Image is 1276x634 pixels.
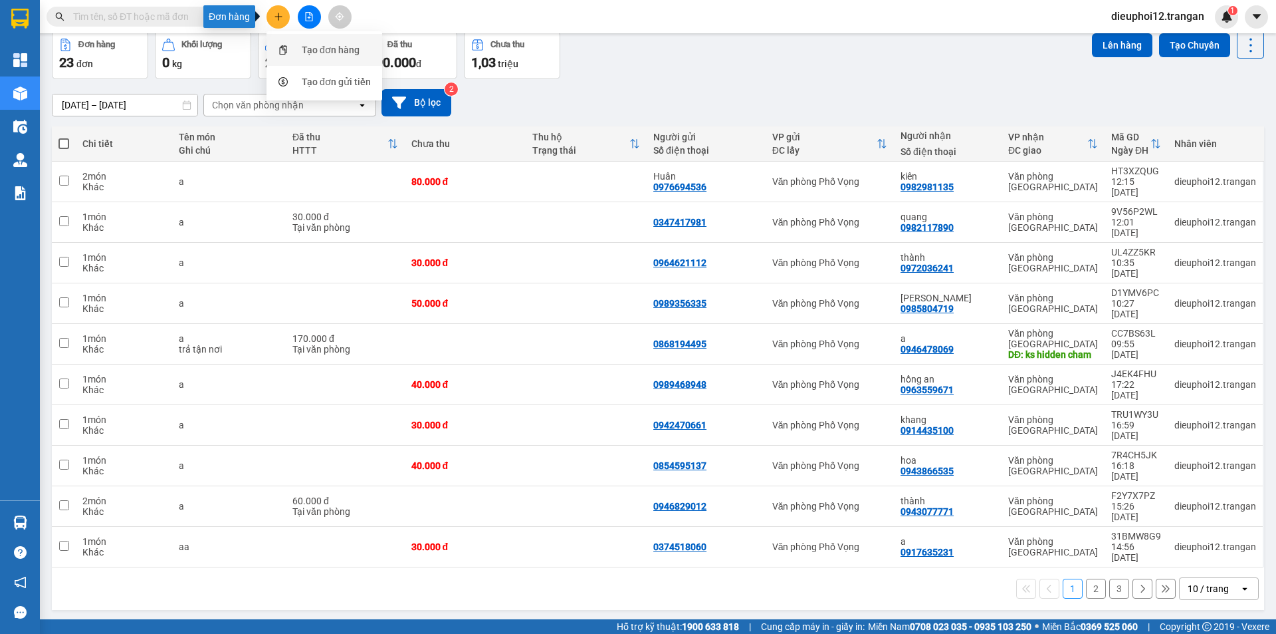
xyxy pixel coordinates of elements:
[335,12,344,21] span: aim
[901,536,995,547] div: a
[772,298,887,309] div: Văn phòng Phố Vọng
[498,59,518,69] span: triệu
[901,385,954,395] div: 0963559671
[304,12,314,21] span: file-add
[653,298,706,309] div: 0989356335
[1159,33,1230,57] button: Tạo Chuyến
[82,293,165,303] div: 1 món
[82,536,165,547] div: 1 món
[1174,542,1256,552] div: dieuphoi12.trangan
[411,257,519,268] div: 30.000 đ
[14,546,27,559] span: question-circle
[11,9,29,29] img: logo-vxr
[1174,460,1256,471] div: dieuphoi12.trangan
[766,126,894,162] th: Toggle SortBy
[901,303,954,314] div: 0985804719
[73,9,230,24] input: Tìm tên, số ĐT hoặc mã đơn
[82,171,165,182] div: 2 món
[172,59,182,69] span: kg
[1008,212,1098,233] div: Văn phòng [GEOGRAPHIC_DATA]
[1230,6,1235,15] span: 1
[82,138,165,149] div: Chi tiết
[1245,5,1268,29] button: caret-down
[13,86,27,100] img: warehouse-icon
[266,5,290,29] button: plus
[901,252,995,263] div: thành
[653,182,706,192] div: 0976694536
[1174,420,1256,430] div: dieuphoi12.trangan
[203,5,255,28] div: Đơn hàng
[901,171,995,182] div: kiên
[14,606,27,619] span: message
[82,333,165,344] div: 1 món
[78,40,115,49] div: Đơn hàng
[772,379,887,390] div: Văn phòng Phố Vọng
[278,45,288,55] span: snippets
[1063,579,1083,599] button: 1
[532,145,629,156] div: Trạng thái
[1174,298,1256,309] div: dieuphoi12.trangan
[901,293,995,303] div: đoàn long
[653,257,706,268] div: 0964621112
[1174,379,1256,390] div: dieuphoi12.trangan
[901,506,954,517] div: 0943077771
[1111,490,1161,501] div: F2Y7X7PZ
[653,542,706,552] div: 0374518060
[1174,501,1256,512] div: dieuphoi12.trangan
[526,126,647,162] th: Toggle SortBy
[1109,579,1129,599] button: 3
[653,339,706,349] div: 0868194495
[445,82,458,96] sup: 2
[1111,369,1161,379] div: J4EK4FHU
[1174,138,1256,149] div: Nhân viên
[302,75,371,89] div: Tạo đơn gửi tiền
[901,333,995,344] div: a
[416,59,421,69] span: đ
[181,40,222,49] div: Khối lượng
[1111,531,1161,542] div: 31BMW8G9
[13,53,27,67] img: dashboard-icon
[1111,460,1161,482] div: 16:18 [DATE]
[1174,257,1256,268] div: dieuphoi12.trangan
[653,379,706,390] div: 0989468948
[387,40,412,49] div: Đã thu
[772,460,887,471] div: Văn phòng Phố Vọng
[368,55,416,71] span: 290.000
[179,176,279,187] div: a
[772,542,887,552] div: Văn phòng Phố Vọng
[653,145,759,156] div: Số điện thoại
[292,212,398,222] div: 30.000 đ
[82,466,165,476] div: Khác
[14,576,27,589] span: notification
[82,496,165,506] div: 2 món
[910,621,1031,632] strong: 0708 023 035 - 0935 103 250
[82,222,165,233] div: Khác
[1002,126,1105,162] th: Toggle SortBy
[1228,6,1237,15] sup: 1
[1111,501,1161,522] div: 15:26 [DATE]
[490,40,524,49] div: Chưa thu
[1239,583,1250,594] svg: open
[772,145,877,156] div: ĐC lấy
[653,132,759,142] div: Người gửi
[328,5,352,29] button: aim
[411,460,519,471] div: 40.000 đ
[901,425,954,436] div: 0914435100
[1008,414,1098,436] div: Văn phòng [GEOGRAPHIC_DATA]
[1086,579,1106,599] button: 2
[1111,542,1161,563] div: 14:56 [DATE]
[1092,33,1152,57] button: Lên hàng
[179,145,279,156] div: Ghi chú
[411,298,519,309] div: 50.000 đ
[617,619,739,634] span: Hỗ trợ kỹ thuật:
[1008,374,1098,395] div: Văn phòng [GEOGRAPHIC_DATA]
[772,217,887,228] div: Văn phòng Phố Vọng
[761,619,865,634] span: Cung cấp máy in - giấy in:
[357,100,368,110] svg: open
[179,501,279,512] div: a
[1035,624,1039,629] span: ⚪️
[53,94,197,116] input: Select a date range.
[179,217,279,228] div: a
[901,414,995,425] div: khang
[13,120,27,134] img: warehouse-icon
